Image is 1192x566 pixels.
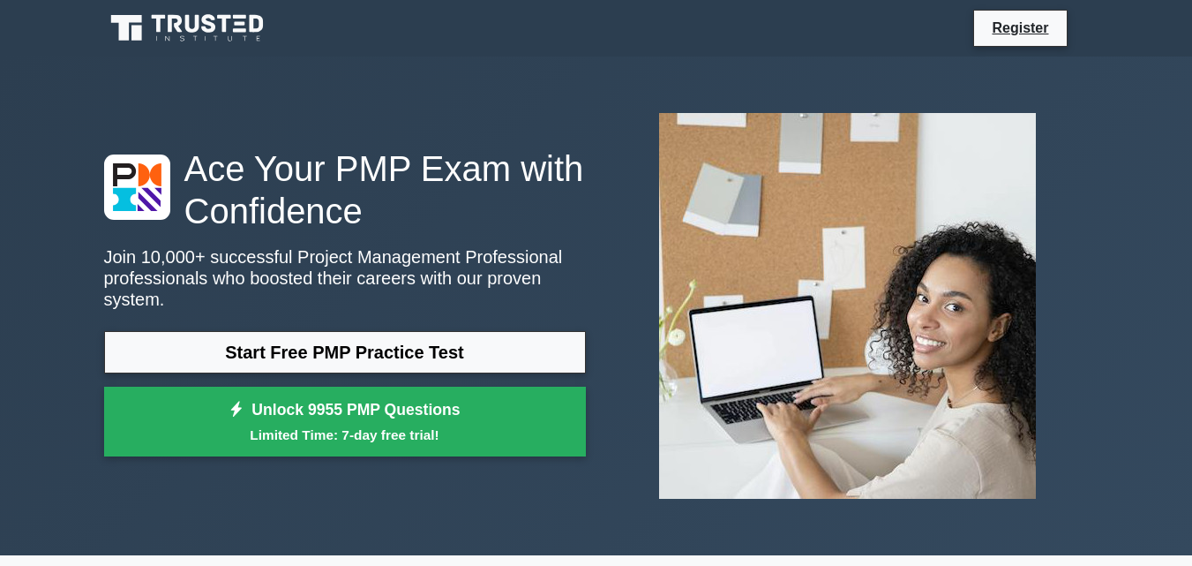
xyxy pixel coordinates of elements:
[104,147,586,232] h1: Ace Your PMP Exam with Confidence
[104,387,586,457] a: Unlock 9955 PMP QuestionsLimited Time: 7-day free trial!
[104,331,586,374] a: Start Free PMP Practice Test
[104,246,586,310] p: Join 10,000+ successful Project Management Professional professionals who boosted their careers w...
[981,17,1059,39] a: Register
[126,425,564,445] small: Limited Time: 7-day free trial!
